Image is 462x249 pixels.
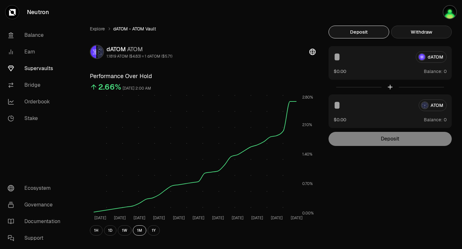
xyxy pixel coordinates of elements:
a: Balance [3,27,69,44]
a: Orderbook [3,93,69,110]
a: Supervaults [3,60,69,77]
div: 2.66% [98,82,121,92]
tspan: [DATE] [114,215,126,221]
a: Documentation [3,213,69,230]
div: dATOM [107,45,172,54]
button: Deposit [329,26,389,38]
tspan: [DATE] [193,215,204,221]
img: ATOM Logo [98,45,103,58]
button: 1W [118,225,132,236]
button: $0.00 [334,68,346,75]
button: $0.00 [334,116,346,123]
div: 1.1819 ATOM ($4.83) = 1 dATOM ($5.71) [107,54,172,59]
a: Stake [3,110,69,127]
a: Bridge [3,77,69,93]
a: Earn [3,44,69,60]
a: Support [3,230,69,246]
tspan: [DATE] [133,215,145,221]
span: dATOM - ATOM Vault [113,26,156,32]
tspan: 2.10% [302,122,312,127]
button: 1Y [148,225,160,236]
tspan: 0.70% [302,181,313,186]
tspan: [DATE] [153,215,165,221]
span: Balance: [424,68,442,75]
tspan: [DATE] [251,215,263,221]
button: 1D [104,225,116,236]
a: Explore [90,26,105,32]
a: Governance [3,197,69,213]
tspan: [DATE] [94,215,106,221]
tspan: [DATE] [232,215,244,221]
img: LEDGER DJAMEL [443,5,457,19]
tspan: 0.00% [302,211,314,216]
tspan: [DATE] [212,215,224,221]
button: Withdraw [391,26,452,38]
div: [DATE] 2:00 AM [123,85,151,92]
button: 1H [90,225,103,236]
tspan: [DATE] [173,215,185,221]
span: Balance: [424,116,442,123]
nav: breadcrumb [90,26,316,32]
button: 1M [133,225,146,236]
a: Ecosystem [3,180,69,197]
img: dATOM Logo [90,45,96,58]
tspan: [DATE] [271,215,283,221]
tspan: [DATE] [291,215,303,221]
h3: Performance Over Hold [90,72,316,81]
tspan: 1.40% [302,152,312,157]
span: ATOM [127,45,143,53]
tspan: 2.80% [302,95,313,100]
